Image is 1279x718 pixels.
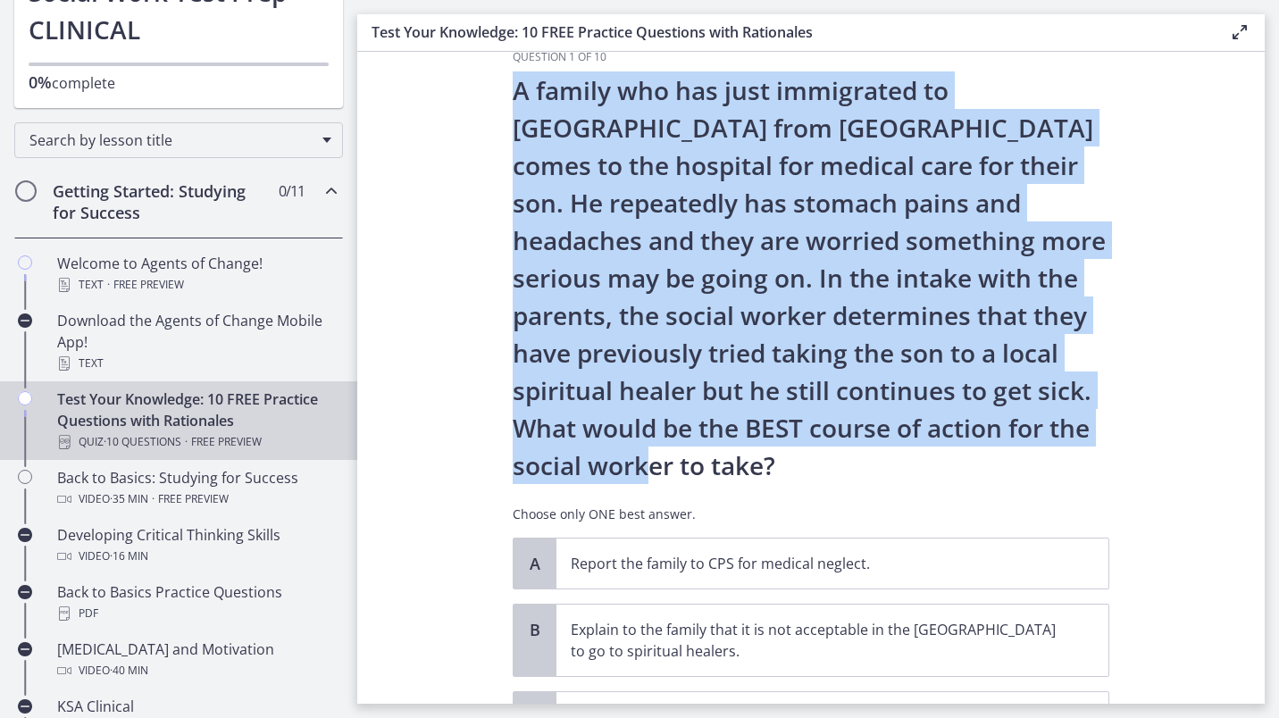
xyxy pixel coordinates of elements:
span: · 16 min [110,546,148,567]
div: Quiz [57,431,336,453]
p: A family who has just immigrated to [GEOGRAPHIC_DATA] from [GEOGRAPHIC_DATA] comes to the hospita... [513,71,1109,484]
span: · [152,488,155,510]
h3: Test Your Knowledge: 10 FREE Practice Questions with Rationales [372,21,1200,43]
span: 0 / 11 [279,180,305,202]
span: · 40 min [110,660,148,681]
p: Report the family to CPS for medical neglect. [571,553,1058,574]
div: Video [57,546,336,567]
div: Text [57,353,336,374]
span: Search by lesson title [29,130,313,150]
span: A [524,553,546,574]
p: Choose only ONE best answer. [513,505,1109,523]
div: Welcome to Agents of Change! [57,253,336,296]
div: PDF [57,603,336,624]
div: Search by lesson title [14,122,343,158]
span: · [185,431,188,453]
span: · 10 Questions [104,431,181,453]
p: complete [29,71,329,94]
div: Video [57,660,336,681]
span: · 35 min [110,488,148,510]
h2: Getting Started: Studying for Success [53,180,271,223]
h3: Question 1 of 10 [513,50,1109,64]
div: Download the Agents of Change Mobile App! [57,310,336,374]
div: Text [57,274,336,296]
span: Free preview [158,488,229,510]
span: Free preview [191,431,262,453]
span: · [107,274,110,296]
div: Test Your Knowledge: 10 FREE Practice Questions with Rationales [57,388,336,453]
div: Back to Basics: Studying for Success [57,467,336,510]
p: Explain to the family that it is not acceptable in the [GEOGRAPHIC_DATA] to go to spiritual healers. [571,619,1058,662]
span: Free preview [113,274,184,296]
span: 0% [29,71,52,93]
div: Back to Basics Practice Questions [57,581,336,624]
div: Video [57,488,336,510]
div: [MEDICAL_DATA] and Motivation [57,639,336,681]
div: Developing Critical Thinking Skills [57,524,336,567]
span: B [524,619,546,640]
